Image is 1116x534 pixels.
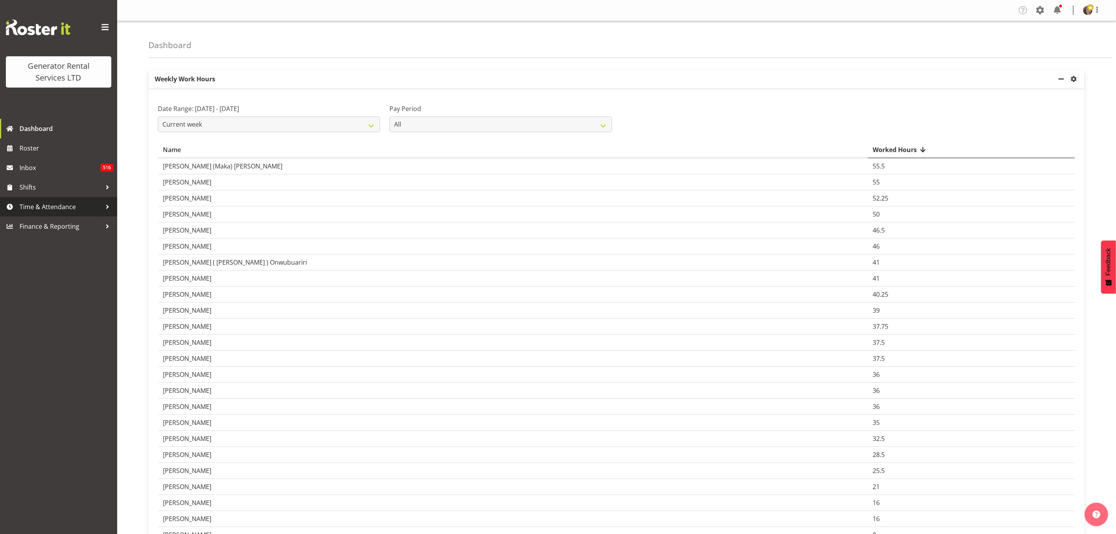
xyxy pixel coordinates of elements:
[158,431,868,447] td: [PERSON_NAME]
[158,415,868,431] td: [PERSON_NAME]
[6,20,70,35] img: Rosterit website logo
[158,463,868,479] td: [PERSON_NAME]
[20,220,102,232] span: Finance & Reporting
[873,498,880,507] span: 16
[873,274,880,283] span: 41
[158,335,868,351] td: [PERSON_NAME]
[158,319,868,335] td: [PERSON_NAME]
[158,222,868,238] td: [PERSON_NAME]
[873,482,880,491] span: 21
[873,194,888,202] span: 52.25
[1093,511,1100,518] img: help-xxl-2.png
[158,495,868,511] td: [PERSON_NAME]
[158,287,868,303] td: [PERSON_NAME]
[873,210,880,219] span: 50
[158,174,868,190] td: [PERSON_NAME]
[158,190,868,206] td: [PERSON_NAME]
[873,242,880,251] span: 46
[873,322,888,331] span: 37.75
[158,367,868,383] td: [PERSON_NAME]
[158,511,868,527] td: [PERSON_NAME]
[873,466,885,475] span: 25.5
[873,370,880,379] span: 36
[158,158,868,174] td: [PERSON_NAME] (Maka) [PERSON_NAME]
[158,383,868,399] td: [PERSON_NAME]
[873,290,888,299] span: 40.25
[873,226,885,235] span: 46.5
[873,162,885,170] span: 55.5
[20,142,113,154] span: Roster
[873,434,885,443] span: 32.5
[873,450,885,459] span: 28.5
[158,303,868,319] td: [PERSON_NAME]
[158,351,868,367] td: [PERSON_NAME]
[873,386,880,395] span: 36
[873,418,880,427] span: 35
[20,181,102,193] span: Shifts
[158,254,868,271] td: [PERSON_NAME] ( [PERSON_NAME] ) Onwubuariri
[873,402,880,411] span: 36
[20,162,100,174] span: Inbox
[148,70,1057,88] p: Weekly Work Hours
[873,514,880,523] span: 16
[873,338,885,347] span: 37.5
[148,41,191,50] h4: Dashboard
[873,145,917,154] span: Worked Hours
[163,145,181,154] span: Name
[1101,240,1116,294] button: Feedback - Show survey
[158,238,868,254] td: [PERSON_NAME]
[1069,74,1082,84] a: settings
[158,104,380,113] label: Date Range: [DATE] - [DATE]
[158,447,868,463] td: [PERSON_NAME]
[158,399,868,415] td: [PERSON_NAME]
[158,479,868,495] td: [PERSON_NAME]
[158,271,868,287] td: [PERSON_NAME]
[389,104,612,113] label: Pay Period
[873,354,885,363] span: 37.5
[20,123,113,134] span: Dashboard
[873,306,880,315] span: 39
[873,178,880,186] span: 55
[100,164,113,172] span: 516
[158,206,868,222] td: [PERSON_NAME]
[1083,5,1093,15] img: katherine-lothianc04ae7ec56208e078627d80ad3866cf0.png
[873,258,880,267] span: 41
[14,60,104,84] div: Generator Rental Services LTD
[1057,70,1069,88] a: minimize
[20,201,102,213] span: Time & Attendance
[1105,248,1112,276] span: Feedback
